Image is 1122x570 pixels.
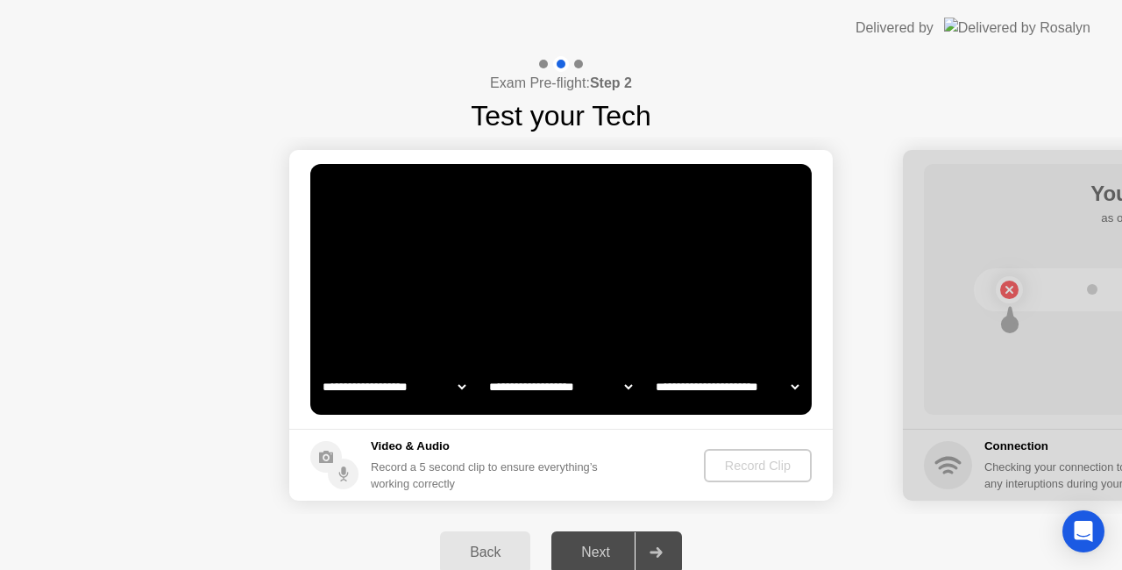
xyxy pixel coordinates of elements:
h1: Test your Tech [471,95,651,137]
h4: Exam Pre-flight: [490,73,632,94]
b: Step 2 [590,75,632,90]
div: Delivered by [856,18,934,39]
div: Open Intercom Messenger [1062,510,1104,552]
select: Available cameras [319,369,469,404]
img: Delivered by Rosalyn [944,18,1090,38]
select: Available microphones [652,369,802,404]
button: Record Clip [704,449,812,482]
div: Back [445,545,525,560]
div: Next [557,545,635,560]
select: Available speakers [486,369,636,404]
h5: Video & Audio [371,438,605,455]
div: Record Clip [711,459,805,473]
div: Record a 5 second clip to ensure everything’s working correctly [371,459,605,492]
